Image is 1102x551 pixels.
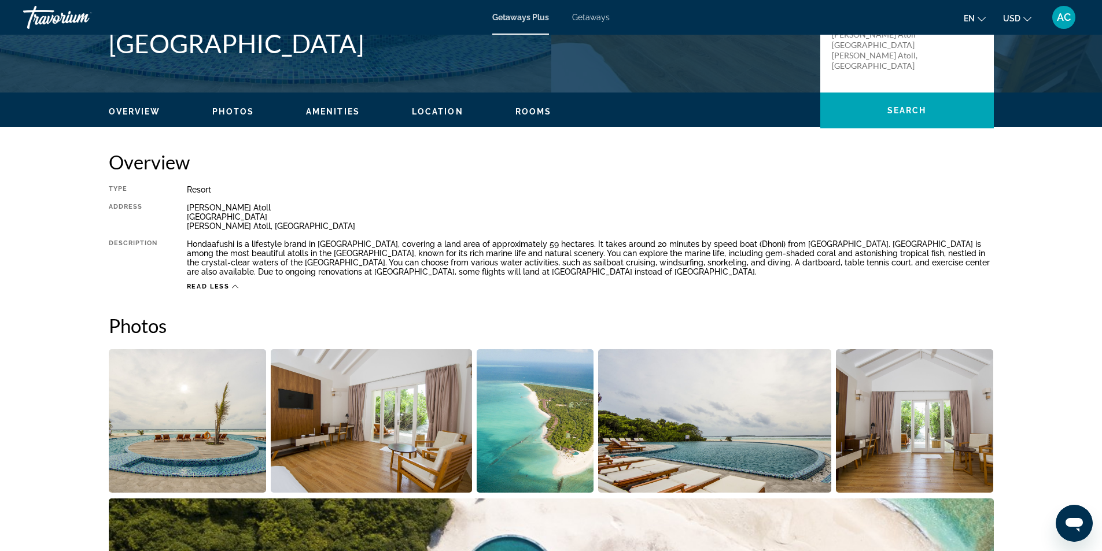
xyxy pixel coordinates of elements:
[1049,5,1079,29] button: User Menu
[964,10,986,27] button: Change language
[820,93,994,128] button: Search
[109,239,158,276] div: Description
[109,203,158,231] div: Address
[412,106,463,117] button: Location
[1057,12,1071,23] span: AC
[109,150,994,173] h2: Overview
[572,13,610,22] a: Getaways
[212,107,254,116] span: Photos
[109,349,267,493] button: Open full-screen image slider
[964,14,975,23] span: en
[477,349,594,493] button: Open full-screen image slider
[306,107,360,116] span: Amenities
[109,28,809,58] h1: [GEOGRAPHIC_DATA]
[187,282,239,291] button: Read less
[187,185,994,194] div: Resort
[23,2,139,32] a: Travorium
[187,239,994,276] div: Hondaafushi is a lifestyle brand in [GEOGRAPHIC_DATA], covering a land area of approximately 59 h...
[109,185,158,194] div: Type
[109,107,161,116] span: Overview
[271,349,472,493] button: Open full-screen image slider
[187,203,994,231] div: [PERSON_NAME] Atoll [GEOGRAPHIC_DATA] [PERSON_NAME] Atoll, [GEOGRAPHIC_DATA]
[887,106,927,115] span: Search
[836,349,994,493] button: Open full-screen image slider
[515,106,552,117] button: Rooms
[515,107,552,116] span: Rooms
[109,106,161,117] button: Overview
[109,314,994,337] h2: Photos
[306,106,360,117] button: Amenities
[1056,505,1093,542] iframe: Bouton de lancement de la fenêtre de messagerie
[412,107,463,116] span: Location
[212,106,254,117] button: Photos
[832,29,924,71] p: [PERSON_NAME] Atoll [GEOGRAPHIC_DATA] [PERSON_NAME] Atoll, [GEOGRAPHIC_DATA]
[187,283,230,290] span: Read less
[1003,10,1031,27] button: Change currency
[598,349,831,493] button: Open full-screen image slider
[492,13,549,22] a: Getaways Plus
[1003,14,1020,23] span: USD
